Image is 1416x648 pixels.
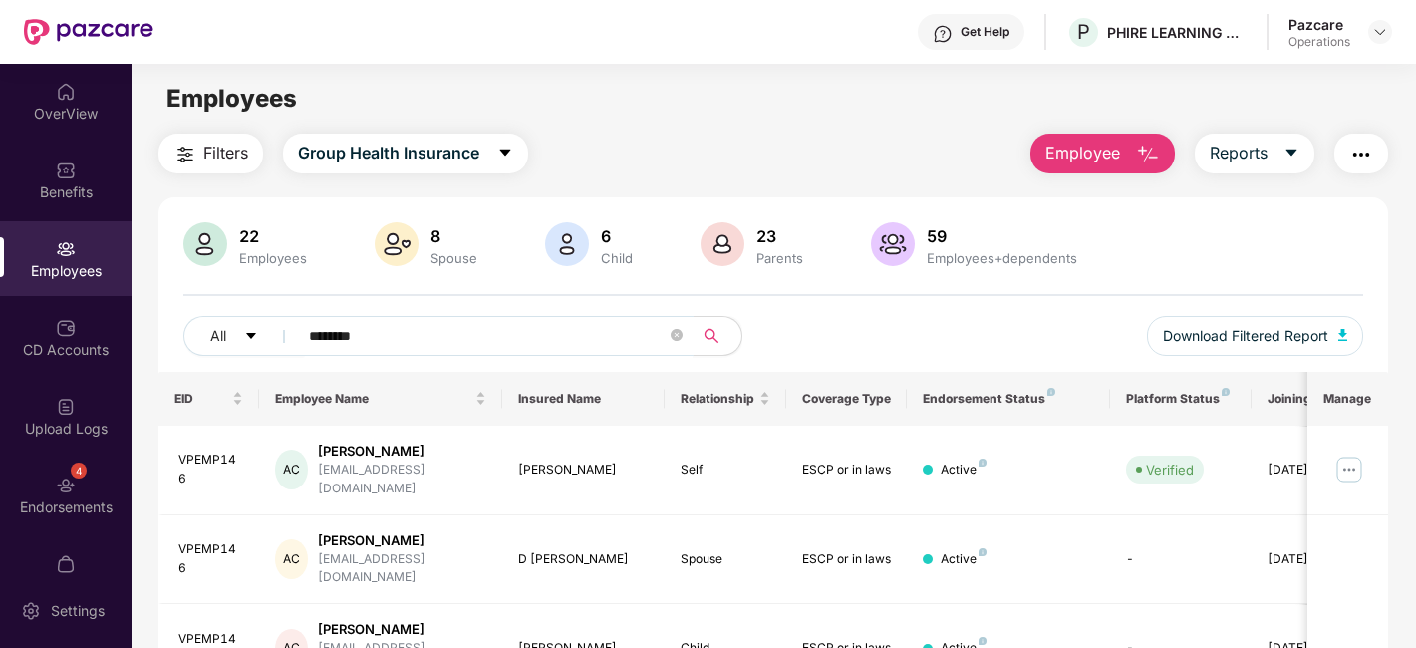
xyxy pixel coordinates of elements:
[298,141,479,165] span: Group Health Insurance
[166,84,297,113] span: Employees
[259,372,502,426] th: Employee Name
[210,325,226,347] span: All
[497,145,513,162] span: caret-down
[941,550,987,569] div: Active
[941,461,987,480] div: Active
[752,250,807,266] div: Parents
[24,19,153,45] img: New Pazcare Logo
[693,316,742,356] button: search
[752,226,807,246] div: 23
[375,222,419,266] img: svg+xml;base64,PHN2ZyB4bWxucz0iaHR0cDovL3d3dy53My5vcmcvMjAwMC9zdmciIHhtbG5zOnhsaW5rPSJodHRwOi8vd3...
[1077,20,1090,44] span: P
[56,476,76,495] img: svg+xml;base64,PHN2ZyBpZD0iRW5kb3JzZW1lbnRzIiB4bWxucz0iaHR0cDovL3d3dy53My5vcmcvMjAwMC9zdmciIHdpZH...
[56,161,76,180] img: svg+xml;base64,PHN2ZyBpZD0iQmVuZWZpdHMiIHhtbG5zPSJodHRwOi8vd3d3LnczLm9yZy8yMDAwL3N2ZyIgd2lkdGg9Ij...
[1045,141,1120,165] span: Employee
[173,143,197,166] img: svg+xml;base64,PHN2ZyB4bWxucz0iaHR0cDovL3d3dy53My5vcmcvMjAwMC9zdmciIHdpZHRoPSIyNCIgaGVpZ2h0PSIyNC...
[681,461,770,480] div: Self
[597,226,637,246] div: 6
[426,226,481,246] div: 8
[979,459,987,467] img: svg+xml;base64,PHN2ZyB4bWxucz0iaHR0cDovL3d3dy53My5vcmcvMjAwMC9zdmciIHdpZHRoPSI4IiBoZWlnaHQ9IjgiIH...
[518,461,649,480] div: [PERSON_NAME]
[961,24,1009,40] div: Get Help
[1338,329,1348,341] img: svg+xml;base64,PHN2ZyB4bWxucz0iaHR0cDovL3d3dy53My5vcmcvMjAwMC9zdmciIHhtbG5zOnhsaW5rPSJodHRwOi8vd3...
[56,239,76,259] img: svg+xml;base64,PHN2ZyBpZD0iRW1wbG95ZWVzIiB4bWxucz0iaHR0cDovL3d3dy53My5vcmcvMjAwMC9zdmciIHdpZHRoPS...
[1288,15,1350,34] div: Pazcare
[1349,143,1373,166] img: svg+xml;base64,PHN2ZyB4bWxucz0iaHR0cDovL3d3dy53My5vcmcvMjAwMC9zdmciIHdpZHRoPSIyNCIgaGVpZ2h0PSIyNC...
[158,372,260,426] th: EID
[923,226,1081,246] div: 59
[183,222,227,266] img: svg+xml;base64,PHN2ZyB4bWxucz0iaHR0cDovL3d3dy53My5vcmcvMjAwMC9zdmciIHhtbG5zOnhsaW5rPSJodHRwOi8vd3...
[1146,460,1194,480] div: Verified
[1126,391,1236,407] div: Platform Status
[275,450,308,489] div: AC
[56,397,76,417] img: svg+xml;base64,PHN2ZyBpZD0iVXBsb2FkX0xvZ3MiIGRhdGEtbmFtZT0iVXBsb2FkIExvZ3MiIHhtbG5zPSJodHRwOi8vd3...
[1222,388,1230,396] img: svg+xml;base64,PHN2ZyB4bWxucz0iaHR0cDovL3d3dy53My5vcmcvMjAwMC9zdmciIHdpZHRoPSI4IiBoZWlnaHQ9IjgiIH...
[1283,145,1299,162] span: caret-down
[275,539,308,579] div: AC
[71,463,87,479] div: 4
[318,550,486,588] div: [EMAIL_ADDRESS][DOMAIN_NAME]
[1163,325,1328,347] span: Download Filtered Report
[681,391,755,407] span: Relationship
[1268,550,1357,569] div: [DATE]
[545,222,589,266] img: svg+xml;base64,PHN2ZyB4bWxucz0iaHR0cDovL3d3dy53My5vcmcvMjAwMC9zdmciIHhtbG5zOnhsaW5rPSJodHRwOi8vd3...
[1147,316,1364,356] button: Download Filtered Report
[1110,515,1252,605] td: -
[235,250,311,266] div: Employees
[244,329,258,345] span: caret-down
[1307,372,1388,426] th: Manage
[665,372,786,426] th: Relationship
[426,250,481,266] div: Spouse
[1136,143,1160,166] img: svg+xml;base64,PHN2ZyB4bWxucz0iaHR0cDovL3d3dy53My5vcmcvMjAwMC9zdmciIHhtbG5zOnhsaW5rPSJodHRwOi8vd3...
[235,226,311,246] div: 22
[318,461,486,498] div: [EMAIL_ADDRESS][DOMAIN_NAME]
[1195,134,1314,173] button: Reportscaret-down
[923,391,1093,407] div: Endorsement Status
[979,637,987,645] img: svg+xml;base64,PHN2ZyB4bWxucz0iaHR0cDovL3d3dy53My5vcmcvMjAwMC9zdmciIHdpZHRoPSI4IiBoZWlnaHQ9IjgiIH...
[1372,24,1388,40] img: svg+xml;base64,PHN2ZyBpZD0iRHJvcGRvd24tMzJ4MzIiIHhtbG5zPSJodHRwOi8vd3d3LnczLm9yZy8yMDAwL3N2ZyIgd2...
[871,222,915,266] img: svg+xml;base64,PHN2ZyB4bWxucz0iaHR0cDovL3d3dy53My5vcmcvMjAwMC9zdmciIHhtbG5zOnhsaW5rPSJodHRwOi8vd3...
[158,134,263,173] button: Filters
[1030,134,1175,173] button: Employee
[1333,454,1365,486] img: manageButton
[502,372,665,426] th: Insured Name
[802,461,892,480] div: ESCP or in laws
[923,250,1081,266] div: Employees+dependents
[56,318,76,338] img: svg+xml;base64,PHN2ZyBpZD0iQ0RfQWNjb3VudHMiIGRhdGEtbmFtZT0iQ0QgQWNjb3VudHMiIHhtbG5zPSJodHRwOi8vd3...
[681,550,770,569] div: Spouse
[802,550,892,569] div: ESCP or in laws
[318,531,486,550] div: [PERSON_NAME]
[203,141,248,165] span: Filters
[318,620,486,639] div: [PERSON_NAME]
[183,316,305,356] button: Allcaret-down
[1107,23,1247,42] div: PHIRE LEARNING SOLUTIONS PRIVATE LIMITED
[597,250,637,266] div: Child
[275,391,471,407] span: Employee Name
[174,391,229,407] span: EID
[671,329,683,341] span: close-circle
[1252,372,1373,426] th: Joining Date
[1288,34,1350,50] div: Operations
[1268,461,1357,480] div: [DATE]
[933,24,953,44] img: svg+xml;base64,PHN2ZyBpZD0iSGVscC0zMngzMiIgeG1sbnM9Imh0dHA6Ly93d3cudzMub3JnLzIwMDAvc3ZnIiB3aWR0aD...
[1210,141,1268,165] span: Reports
[318,442,486,461] div: [PERSON_NAME]
[56,82,76,102] img: svg+xml;base64,PHN2ZyBpZD0iSG9tZSIgeG1sbnM9Imh0dHA6Ly93d3cudzMub3JnLzIwMDAvc3ZnIiB3aWR0aD0iMjAiIG...
[518,550,649,569] div: D [PERSON_NAME]
[693,328,731,344] span: search
[786,372,908,426] th: Coverage Type
[283,134,528,173] button: Group Health Insurancecaret-down
[979,548,987,556] img: svg+xml;base64,PHN2ZyB4bWxucz0iaHR0cDovL3d3dy53My5vcmcvMjAwMC9zdmciIHdpZHRoPSI4IiBoZWlnaHQ9IjgiIH...
[671,327,683,346] span: close-circle
[701,222,744,266] img: svg+xml;base64,PHN2ZyB4bWxucz0iaHR0cDovL3d3dy53My5vcmcvMjAwMC9zdmciIHhtbG5zOnhsaW5rPSJodHRwOi8vd3...
[178,451,244,488] div: VPEMP146
[21,601,41,621] img: svg+xml;base64,PHN2ZyBpZD0iU2V0dGluZy0yMHgyMCIgeG1sbnM9Imh0dHA6Ly93d3cudzMub3JnLzIwMDAvc3ZnIiB3aW...
[1047,388,1055,396] img: svg+xml;base64,PHN2ZyB4bWxucz0iaHR0cDovL3d3dy53My5vcmcvMjAwMC9zdmciIHdpZHRoPSI4IiBoZWlnaHQ9IjgiIH...
[56,554,76,574] img: svg+xml;base64,PHN2ZyBpZD0iTXlfT3JkZXJzIiBkYXRhLW5hbWU9Ik15IE9yZGVycyIgeG1sbnM9Imh0dHA6Ly93d3cudz...
[45,601,111,621] div: Settings
[178,540,244,578] div: VPEMP146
